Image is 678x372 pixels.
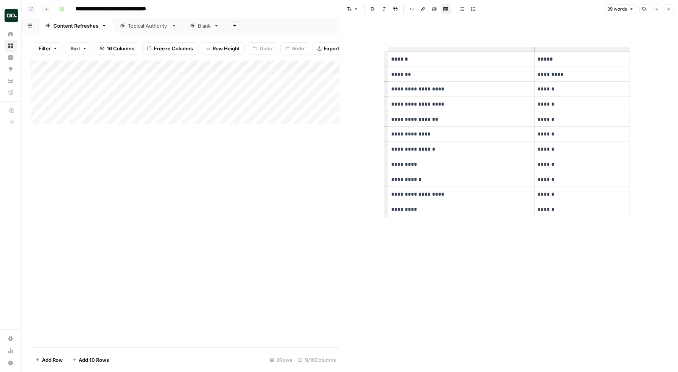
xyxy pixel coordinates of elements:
button: Redo [280,42,309,54]
button: Workspace: Nick's Workspace [5,6,17,25]
button: Row Height [201,42,245,54]
div: 9/16 Columns [295,354,339,366]
a: Flightpath [5,87,17,99]
a: Insights [5,51,17,64]
div: 3 Rows [266,354,295,366]
button: Add 10 Rows [67,354,114,366]
div: Content Refreshes [53,22,98,30]
a: Browse [5,40,17,52]
span: Sort [70,45,80,52]
a: Opportunities [5,63,17,75]
span: 16 Columns [107,45,134,52]
button: Filter [34,42,62,54]
button: Sort [65,42,92,54]
button: 16 Columns [95,42,139,54]
a: Home [5,28,17,40]
a: Blank [183,18,225,33]
span: Freeze Columns [154,45,193,52]
button: Freeze Columns [142,42,198,54]
a: Topical Authority [113,18,183,33]
div: Blank [198,22,211,30]
button: Help + Support [5,357,17,369]
a: Your Data [5,75,17,87]
span: Undo [260,45,272,52]
button: Add Row [31,354,67,366]
span: Filter [39,45,51,52]
span: Add 10 Rows [79,356,109,364]
button: Undo [248,42,277,54]
span: Row Height [213,45,240,52]
div: Topical Authority [128,22,168,30]
a: Settings [5,333,17,345]
a: Content Refreshes [39,18,113,33]
img: Nick's Workspace Logo [5,9,18,22]
button: Export CSV [312,42,356,54]
span: Add Row [42,356,63,364]
span: 39 words [607,6,627,12]
span: Redo [292,45,304,52]
button: 39 words [604,4,637,14]
span: Export CSV [324,45,351,52]
a: Usage [5,345,17,357]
